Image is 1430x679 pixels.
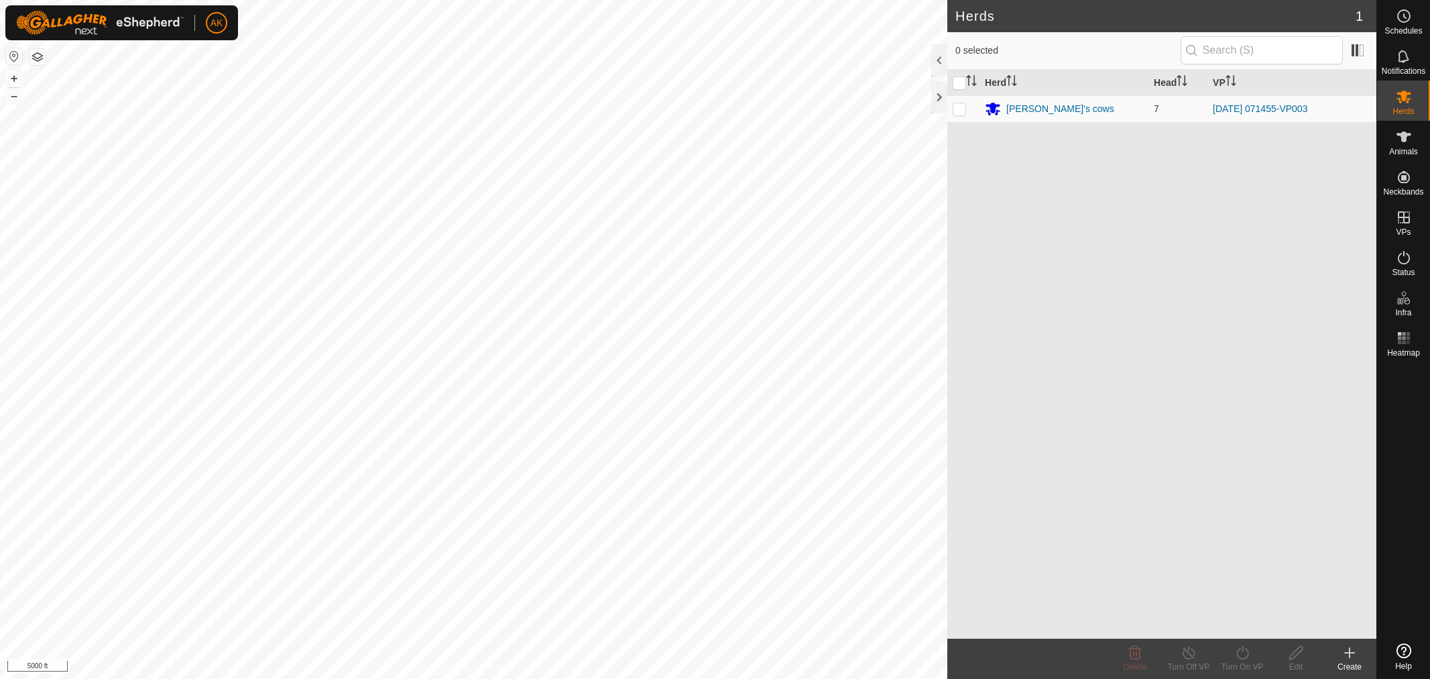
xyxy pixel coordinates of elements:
span: Schedules [1384,27,1422,35]
p-sorticon: Activate to sort [1006,77,1017,88]
h2: Herds [955,8,1356,24]
button: – [6,88,22,104]
a: Help [1377,638,1430,676]
span: 1 [1356,6,1363,26]
div: Turn Off VP [1162,661,1215,673]
div: Edit [1269,661,1323,673]
div: Turn On VP [1215,661,1269,673]
button: Reset Map [6,48,22,64]
p-sorticon: Activate to sort [966,77,977,88]
span: Help [1395,662,1412,670]
span: VPs [1396,228,1411,236]
span: Notifications [1382,67,1425,75]
a: Contact Us [487,662,526,674]
div: [PERSON_NAME]'s cows [1006,102,1114,116]
div: Create [1323,661,1376,673]
th: Herd [979,70,1148,96]
img: Gallagher Logo [16,11,184,35]
span: AK [211,16,223,30]
th: VP [1207,70,1376,96]
button: Map Layers [29,49,46,65]
span: Neckbands [1383,188,1423,196]
p-sorticon: Activate to sort [1177,77,1187,88]
span: 0 selected [955,44,1181,58]
span: Delete [1124,662,1147,672]
span: Heatmap [1387,349,1420,357]
a: Privacy Policy [421,662,471,674]
button: + [6,70,22,87]
span: Herds [1392,107,1414,115]
span: Animals [1389,148,1418,156]
span: Infra [1395,309,1411,317]
span: Status [1392,268,1415,276]
input: Search (S) [1181,36,1343,64]
span: 7 [1154,103,1159,114]
a: [DATE] 071455-VP003 [1213,103,1307,114]
p-sorticon: Activate to sort [1226,77,1236,88]
th: Head [1148,70,1207,96]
